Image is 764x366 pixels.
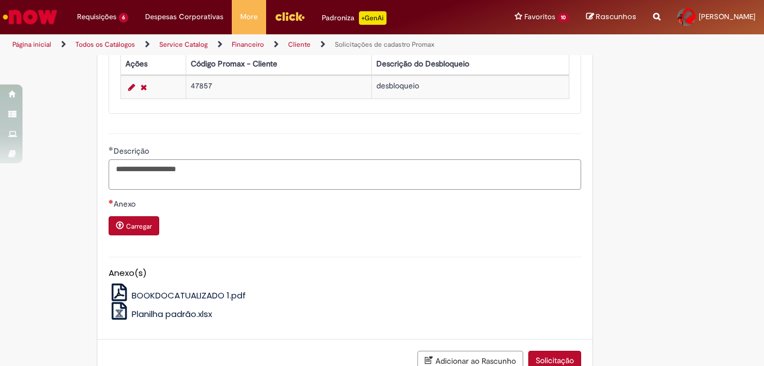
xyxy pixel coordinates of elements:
[114,199,138,209] span: Anexo
[322,11,387,25] div: Padroniza
[8,34,501,55] ul: Trilhas de página
[109,146,114,151] span: Obrigatório Preenchido
[186,53,371,74] th: Código Promax - Cliente
[77,11,116,23] span: Requisições
[359,11,387,25] p: +GenAi
[596,11,636,22] span: Rascunhos
[119,13,128,23] span: 6
[114,146,151,156] span: Descrição
[186,75,371,99] td: 47857
[126,222,152,231] small: Carregar
[132,308,212,320] span: Planilha padrão.xlsx
[125,81,138,94] a: Editar Linha 1
[335,40,434,49] a: Solicitações de cadastro Promax
[109,159,581,190] textarea: Descrição
[371,53,569,74] th: Descrição do Desbloqueio
[586,12,636,23] a: Rascunhos
[371,75,569,99] td: desbloqueio
[109,216,159,235] button: Carregar anexo de Anexo Required
[138,81,150,94] a: Remover linha 1
[240,11,258,23] span: More
[288,40,311,49] a: Cliente
[120,53,186,74] th: Ações
[558,13,569,23] span: 10
[232,40,264,49] a: Financeiro
[12,40,51,49] a: Página inicial
[145,11,223,23] span: Despesas Corporativas
[699,12,756,21] span: [PERSON_NAME]
[75,40,135,49] a: Todos os Catálogos
[109,308,213,320] a: Planilha padrão.xlsx
[109,199,114,204] span: Necessários
[159,40,208,49] a: Service Catalog
[524,11,555,23] span: Favoritos
[109,269,581,278] h5: Anexo(s)
[132,289,246,301] span: BOOKDOCATUALIZADO 1.pdf
[109,289,246,301] a: BOOKDOCATUALIZADO 1.pdf
[1,6,59,28] img: ServiceNow
[275,8,305,25] img: click_logo_yellow_360x200.png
